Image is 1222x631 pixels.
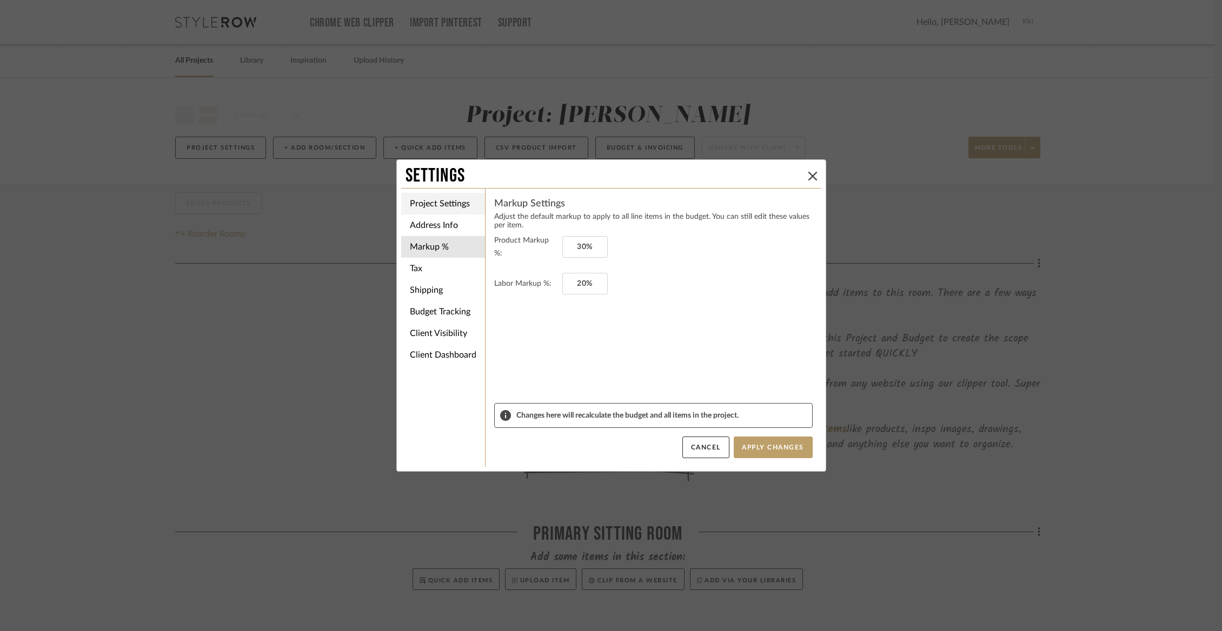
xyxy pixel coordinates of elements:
li: Markup % [401,236,485,258]
div: Settings [406,164,804,188]
li: Shipping [401,279,485,301]
h4: Markup Settings [494,197,813,210]
li: Address Info [401,214,485,236]
button: Apply Changes [734,437,813,458]
li: Tax [401,258,485,279]
span: Changes here will recalculate the budget and all items in the project. [516,411,807,420]
li: Client Visibility [401,323,485,344]
li: Client Dashboard [401,344,485,366]
button: Cancel [682,437,729,458]
li: Project Settings [401,193,485,214]
label: Product Markup %: [494,234,558,260]
label: Labor Markup %: [494,277,558,290]
p: Adjust the default markup to apply to all line items in the budget. You can still edit these valu... [494,212,813,230]
li: Budget Tracking [401,301,485,323]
